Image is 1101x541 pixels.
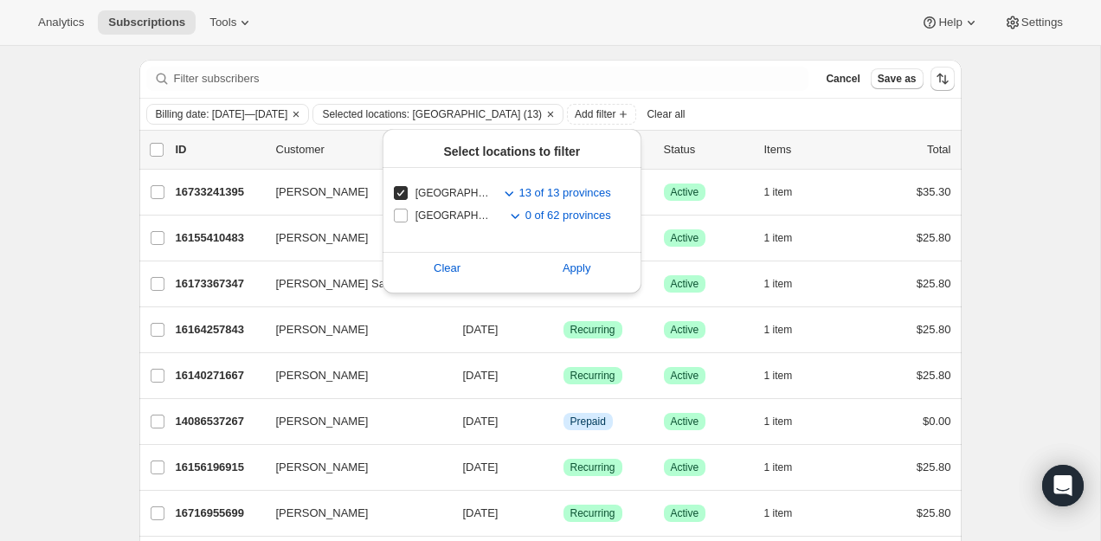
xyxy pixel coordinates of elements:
span: $25.80 [917,460,951,473]
div: 14086537267[PERSON_NAME][DATE]InfoPrepaidSuccessActive1 item$0.00 [176,409,951,434]
span: Recurring [570,506,615,520]
span: [DATE] [463,369,499,382]
button: Selected locations: Canada (13) [313,105,542,124]
button: Clear [372,254,523,282]
button: [PERSON_NAME] [266,316,439,344]
button: [PERSON_NAME] [266,362,439,390]
span: [GEOGRAPHIC_DATA] [415,186,490,200]
button: 1 item [764,318,812,342]
button: Cancel [819,68,866,89]
button: Billing date: Sep 26, 2025—Oct 26, 2025 [147,105,288,124]
span: Active [671,460,699,474]
span: [PERSON_NAME] [276,184,369,201]
p: 14086537267 [176,413,262,430]
span: 1 item [764,277,793,291]
div: Open Intercom Messenger [1042,465,1084,506]
span: Add filter [575,107,615,121]
span: [PERSON_NAME] [276,229,369,247]
button: 1 item [764,455,812,480]
span: Cancel [826,72,860,86]
span: [PERSON_NAME] Saint-[PERSON_NAME] [276,275,493,293]
span: Analytics [38,16,84,29]
button: 1 item [764,272,812,296]
span: Clear [434,260,460,277]
span: $0.00 [923,415,951,428]
div: 16156196915[PERSON_NAME][DATE]SuccessRecurringSuccessActive1 item$25.80 [176,455,951,480]
span: 0 of 62 provinces [525,207,611,224]
span: Clear all [647,107,685,121]
p: 16155410483 [176,229,262,247]
span: Active [671,231,699,245]
p: 16164257843 [176,321,262,338]
span: 1 item [764,460,793,474]
button: Toggle subregions for United States [496,199,621,232]
button: Help [911,10,989,35]
p: 16173367347 [176,275,262,293]
span: $25.80 [917,231,951,244]
button: Clear all [640,104,692,125]
span: Settings [1021,16,1063,29]
span: Active [671,185,699,199]
button: [PERSON_NAME] [266,408,439,435]
span: [PERSON_NAME] [276,321,369,338]
button: 1 item [764,226,812,250]
span: $25.80 [917,277,951,290]
span: Active [671,277,699,291]
div: Items [764,141,851,158]
span: [GEOGRAPHIC_DATA] [415,209,490,222]
p: Customer [276,141,449,158]
span: Active [671,415,699,428]
input: Filter subscribers [174,67,809,91]
div: 16155410483[PERSON_NAME][DATE]SuccessRecurringSuccessActive1 item$25.80 [176,226,951,250]
span: Recurring [570,460,615,474]
span: [PERSON_NAME] [276,413,369,430]
span: Recurring [570,323,615,337]
p: Status [664,141,750,158]
button: 1 item [764,501,812,525]
div: 16164257843[PERSON_NAME][DATE]SuccessRecurringSuccessActive1 item$25.80 [176,318,951,342]
span: [PERSON_NAME] [276,505,369,522]
p: ID [176,141,262,158]
span: Help [938,16,962,29]
div: 16733241395[PERSON_NAME][DATE]SuccessRecurringSuccessActive1 item$35.30 [176,180,951,204]
h3: Select locations to filter [383,143,641,160]
span: Save as [878,72,917,86]
span: [DATE] [463,460,499,473]
span: Active [671,323,699,337]
span: Billing date: [DATE]—[DATE] [156,107,288,121]
button: [PERSON_NAME] [266,178,439,206]
span: [DATE] [463,415,499,428]
span: [PERSON_NAME] [276,367,369,384]
div: 16173367347[PERSON_NAME] Saint-[PERSON_NAME][DATE]SuccessRecurringSuccessActive1 item$25.80 [176,272,951,296]
div: 16140271667[PERSON_NAME][DATE]SuccessRecurringSuccessActive1 item$25.80 [176,364,951,388]
p: 16156196915 [176,459,262,476]
span: 13 of 13 provinces [519,184,611,202]
button: Subscriptions [98,10,196,35]
p: 16733241395 [176,184,262,201]
p: Total [927,141,950,158]
span: Prepaid [570,415,606,428]
span: 1 item [764,231,793,245]
span: [DATE] [463,506,499,519]
span: Tools [209,16,236,29]
span: Active [671,506,699,520]
button: Analytics [28,10,94,35]
span: $25.80 [917,506,951,519]
button: [PERSON_NAME] [266,454,439,481]
button: Toggle subregions for Canada [490,177,621,209]
button: Sort the results [930,67,955,91]
button: [PERSON_NAME] [266,224,439,252]
span: 1 item [764,369,793,383]
button: Add filter [567,104,636,125]
button: Tools [199,10,264,35]
div: IDCustomerBilling DateTypeStatusItemsTotal [176,141,951,158]
span: $25.80 [917,369,951,382]
p: 16716955699 [176,505,262,522]
span: Active [671,369,699,383]
span: 1 item [764,415,793,428]
button: 1 item [764,180,812,204]
button: Clear [542,105,559,124]
span: 1 item [764,506,793,520]
span: Apply [563,260,591,277]
p: 16140271667 [176,367,262,384]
